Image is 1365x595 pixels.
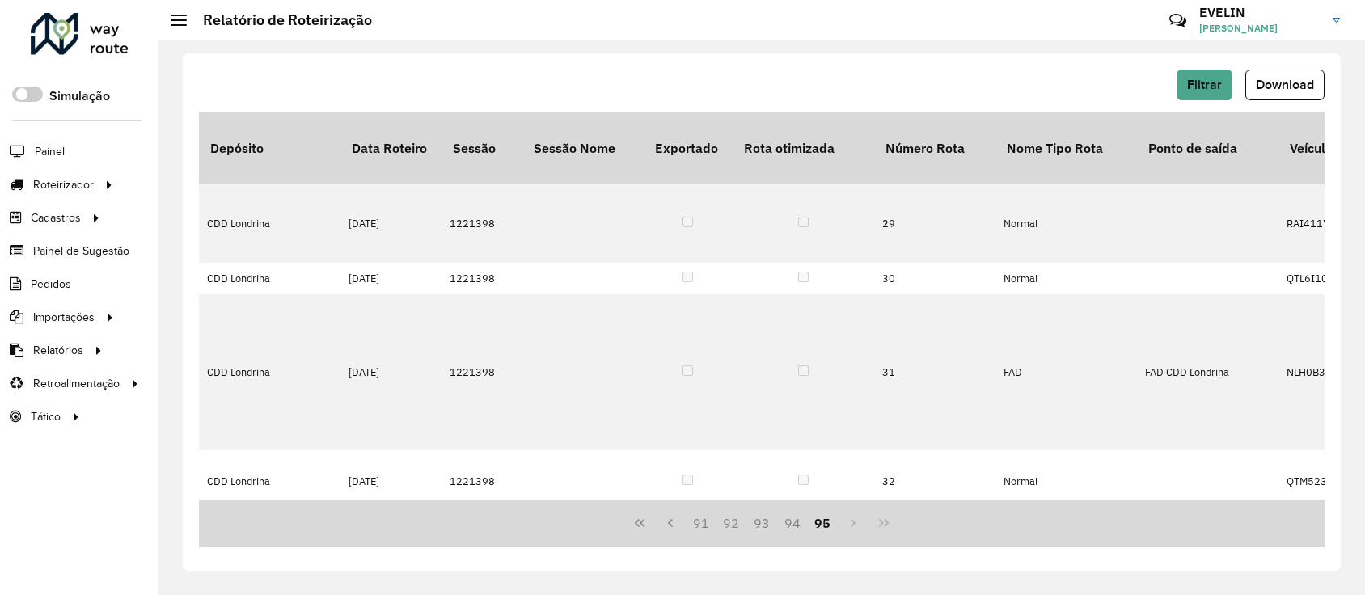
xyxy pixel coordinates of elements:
[1278,450,1359,513] td: QTM5230
[442,112,522,184] th: Sessão
[340,112,442,184] th: Data Roteiro
[1245,70,1325,100] button: Download
[31,276,71,293] span: Pedidos
[340,294,442,450] td: [DATE]
[995,184,1137,263] td: Normal
[1137,294,1278,450] td: FAD CDD Londrina
[340,184,442,263] td: [DATE]
[874,184,995,263] td: 29
[874,112,995,184] th: Número Rota
[340,450,442,513] td: [DATE]
[624,508,655,538] button: First Page
[442,294,522,450] td: 1221398
[340,263,442,294] td: [DATE]
[31,408,61,425] span: Tático
[199,112,340,184] th: Depósito
[199,263,340,294] td: CDD Londrina
[995,294,1137,450] td: FAD
[874,263,995,294] td: 30
[733,112,874,184] th: Rota otimizada
[1160,3,1195,38] a: Contato Rápido
[442,184,522,263] td: 1221398
[442,263,522,294] td: 1221398
[716,508,746,538] button: 92
[49,87,110,106] label: Simulação
[1278,112,1359,184] th: Veículo
[33,342,83,359] span: Relatórios
[33,176,94,193] span: Roteirizador
[1137,112,1278,184] th: Ponto de saída
[187,11,372,29] h2: Relatório de Roteirização
[874,294,995,450] td: 31
[199,184,340,263] td: CDD Londrina
[33,375,120,392] span: Retroalimentação
[442,450,522,513] td: 1221398
[655,508,686,538] button: Previous Page
[1278,294,1359,450] td: NLH0B39
[777,508,808,538] button: 94
[1199,21,1321,36] span: [PERSON_NAME]
[746,508,777,538] button: 93
[33,243,129,260] span: Painel de Sugestão
[199,450,340,513] td: CDD Londrina
[995,450,1137,513] td: Normal
[31,209,81,226] span: Cadastros
[522,112,644,184] th: Sessão Nome
[995,112,1137,184] th: Nome Tipo Rota
[1278,184,1359,263] td: RAI4117
[35,143,65,160] span: Painel
[1199,5,1321,20] h3: EVELIN
[995,263,1137,294] td: Normal
[808,508,839,538] button: 95
[1278,263,1359,294] td: QTL6I10
[644,112,733,184] th: Exportado
[686,508,716,538] button: 91
[1256,78,1314,91] span: Download
[874,450,995,513] td: 32
[1187,78,1222,91] span: Filtrar
[199,294,340,450] td: CDD Londrina
[1177,70,1232,100] button: Filtrar
[33,309,95,326] span: Importações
